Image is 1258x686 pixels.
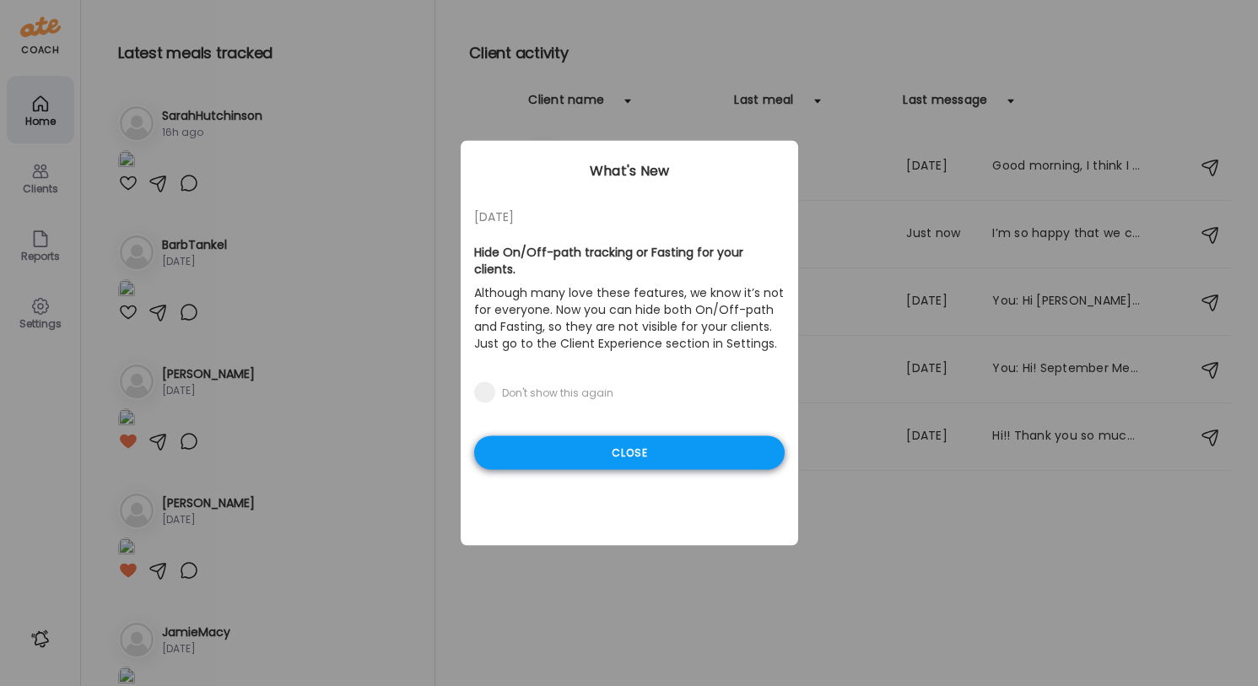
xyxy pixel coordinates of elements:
[474,436,785,470] div: Close
[461,161,798,181] div: What's New
[474,207,785,227] div: [DATE]
[502,386,613,400] div: Don't show this again
[474,281,785,355] p: Although many love these features, we know it’s not for everyone. Now you can hide both On/Off-pa...
[474,244,743,278] b: Hide On/Off-path tracking or Fasting for your clients.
